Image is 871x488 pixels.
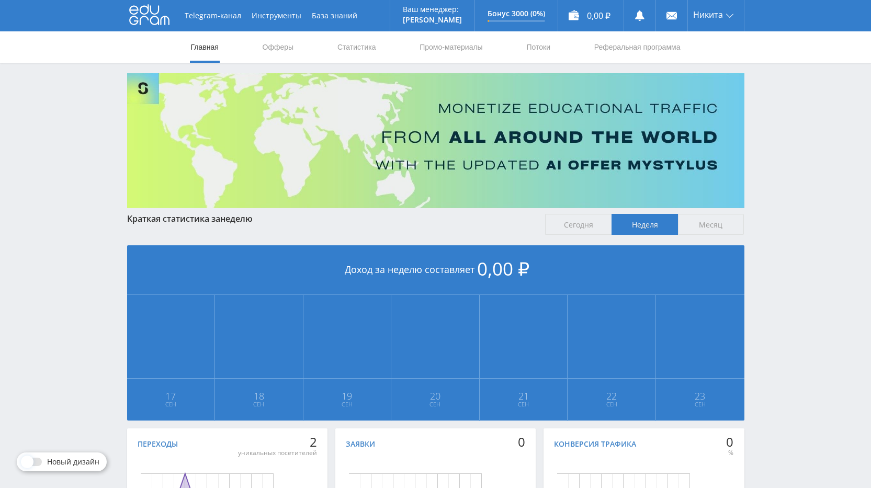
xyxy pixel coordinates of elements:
[190,31,220,63] a: Главная
[403,5,462,14] p: Ваш менеджер:
[477,256,529,281] span: 0,00 ₽
[678,214,744,235] span: Месяц
[693,10,723,19] span: Никита
[418,31,483,63] a: Промо-материалы
[128,392,214,400] span: 17
[127,214,535,223] div: Краткая статистика за
[336,31,377,63] a: Статистика
[612,214,678,235] span: Неделя
[657,400,744,408] span: Сен
[216,392,302,400] span: 18
[554,440,636,448] div: Конверсия трафика
[488,9,545,18] p: Бонус 3000 (0%)
[518,435,525,449] div: 0
[216,400,302,408] span: Сен
[726,449,733,457] div: %
[127,245,744,295] div: Доход за неделю составляет
[304,392,391,400] span: 19
[726,435,733,449] div: 0
[480,400,567,408] span: Сен
[128,400,214,408] span: Сен
[304,400,391,408] span: Сен
[568,392,655,400] span: 22
[657,392,744,400] span: 23
[220,213,253,224] span: неделю
[593,31,682,63] a: Реферальная программа
[392,400,479,408] span: Сен
[47,458,99,466] span: Новый дизайн
[480,392,567,400] span: 21
[403,16,462,24] p: [PERSON_NAME]
[568,400,655,408] span: Сен
[545,214,612,235] span: Сегодня
[346,440,375,448] div: Заявки
[392,392,479,400] span: 20
[525,31,551,63] a: Потоки
[238,449,317,457] div: уникальных посетителей
[127,73,744,208] img: Banner
[238,435,317,449] div: 2
[138,440,178,448] div: Переходы
[262,31,295,63] a: Офферы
